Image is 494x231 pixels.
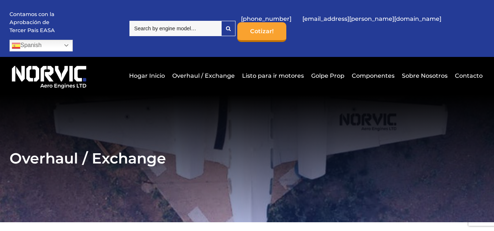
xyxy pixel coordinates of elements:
a: [EMAIL_ADDRESS][PERSON_NAME][DOMAIN_NAME] [299,10,445,28]
a: Listo para ir motores [240,67,306,85]
h2: Overhaul / Exchange [10,149,485,167]
p: Contamos con la Aprobación de Tercer País EASA [10,11,64,34]
a: Spanish [10,40,73,51]
a: Componentes [350,67,396,85]
a: Overhaul / Exchange [170,67,237,85]
a: Contacto [453,67,483,85]
a: Sobre Nosotros [400,67,449,85]
a: Golpe Prop [309,67,346,85]
img: Logotipo de Norvic Aero Engines [10,62,89,89]
a: Hogar Inicio [127,67,167,85]
img: es [12,41,20,50]
a: Cotizar! [237,22,286,42]
input: Search by engine model… [129,21,221,36]
a: [PHONE_NUMBER] [237,10,295,28]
